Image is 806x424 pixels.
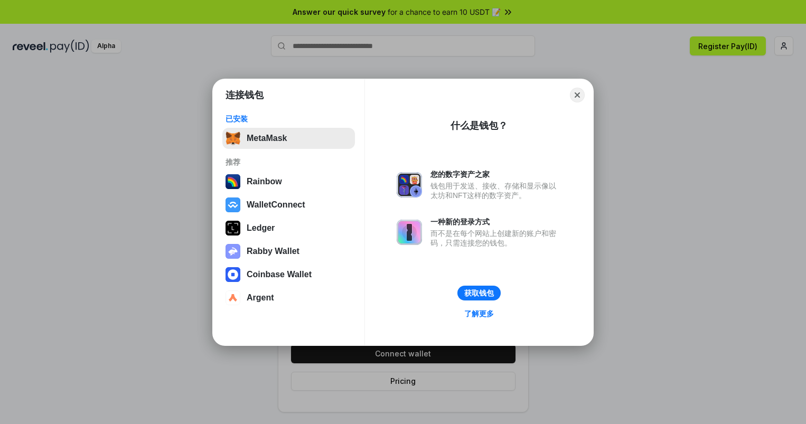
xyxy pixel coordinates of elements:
div: Rabby Wallet [247,247,299,256]
img: svg+xml,%3Csvg%20width%3D%2228%22%20height%3D%2228%22%20viewBox%3D%220%200%2028%2028%22%20fill%3D... [226,267,240,282]
div: 了解更多 [464,309,494,318]
div: Argent [247,293,274,303]
button: Coinbase Wallet [222,264,355,285]
button: Argent [222,287,355,308]
img: svg+xml,%3Csvg%20xmlns%3D%22http%3A%2F%2Fwww.w3.org%2F2000%2Fsvg%22%20fill%3D%22none%22%20viewBox... [226,244,240,259]
button: WalletConnect [222,194,355,215]
a: 了解更多 [458,307,500,321]
div: 推荐 [226,157,352,167]
img: svg+xml,%3Csvg%20xmlns%3D%22http%3A%2F%2Fwww.w3.org%2F2000%2Fsvg%22%20width%3D%2228%22%20height%3... [226,221,240,235]
h1: 连接钱包 [226,89,264,101]
img: svg+xml,%3Csvg%20width%3D%22120%22%20height%3D%22120%22%20viewBox%3D%220%200%20120%20120%22%20fil... [226,174,240,189]
img: svg+xml,%3Csvg%20xmlns%3D%22http%3A%2F%2Fwww.w3.org%2F2000%2Fsvg%22%20fill%3D%22none%22%20viewBox... [397,220,422,245]
img: svg+xml,%3Csvg%20xmlns%3D%22http%3A%2F%2Fwww.w3.org%2F2000%2Fsvg%22%20fill%3D%22none%22%20viewBox... [397,172,422,197]
button: Rainbow [222,171,355,192]
button: Rabby Wallet [222,241,355,262]
img: svg+xml,%3Csvg%20fill%3D%22none%22%20height%3D%2233%22%20viewBox%3D%220%200%2035%2033%22%20width%... [226,131,240,146]
div: 获取钱包 [464,288,494,298]
div: 一种新的登录方式 [430,217,561,227]
div: 您的数字资产之家 [430,169,561,179]
div: Rainbow [247,177,282,186]
div: MetaMask [247,134,287,143]
div: Coinbase Wallet [247,270,312,279]
div: 钱包用于发送、接收、存储和显示像以太坊和NFT这样的数字资产。 [430,181,561,200]
div: 已安装 [226,114,352,124]
img: svg+xml,%3Csvg%20width%3D%2228%22%20height%3D%2228%22%20viewBox%3D%220%200%2028%2028%22%20fill%3D... [226,290,240,305]
button: 获取钱包 [457,286,501,300]
button: Close [570,88,585,102]
div: Ledger [247,223,275,233]
button: MetaMask [222,128,355,149]
button: Ledger [222,218,355,239]
div: 什么是钱包？ [451,119,508,132]
div: 而不是在每个网站上创建新的账户和密码，只需连接您的钱包。 [430,229,561,248]
img: svg+xml,%3Csvg%20width%3D%2228%22%20height%3D%2228%22%20viewBox%3D%220%200%2028%2028%22%20fill%3D... [226,197,240,212]
div: WalletConnect [247,200,305,210]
